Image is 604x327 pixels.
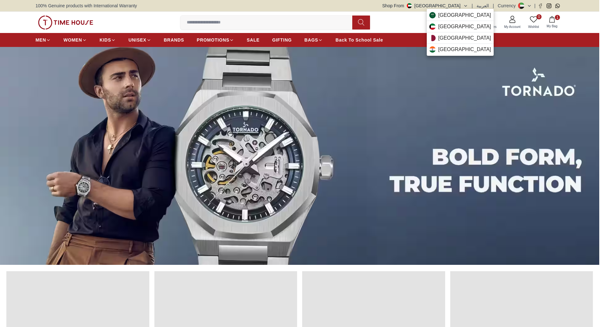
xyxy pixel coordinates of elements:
span: [GEOGRAPHIC_DATA] [438,23,491,30]
img: Qatar [429,35,436,41]
img: Saudi Arabia [429,12,436,18]
span: [GEOGRAPHIC_DATA] [438,11,491,19]
img: India [429,46,436,53]
img: Kuwait [429,23,436,30]
span: [GEOGRAPHIC_DATA] [438,46,491,53]
span: [GEOGRAPHIC_DATA] [438,34,491,42]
